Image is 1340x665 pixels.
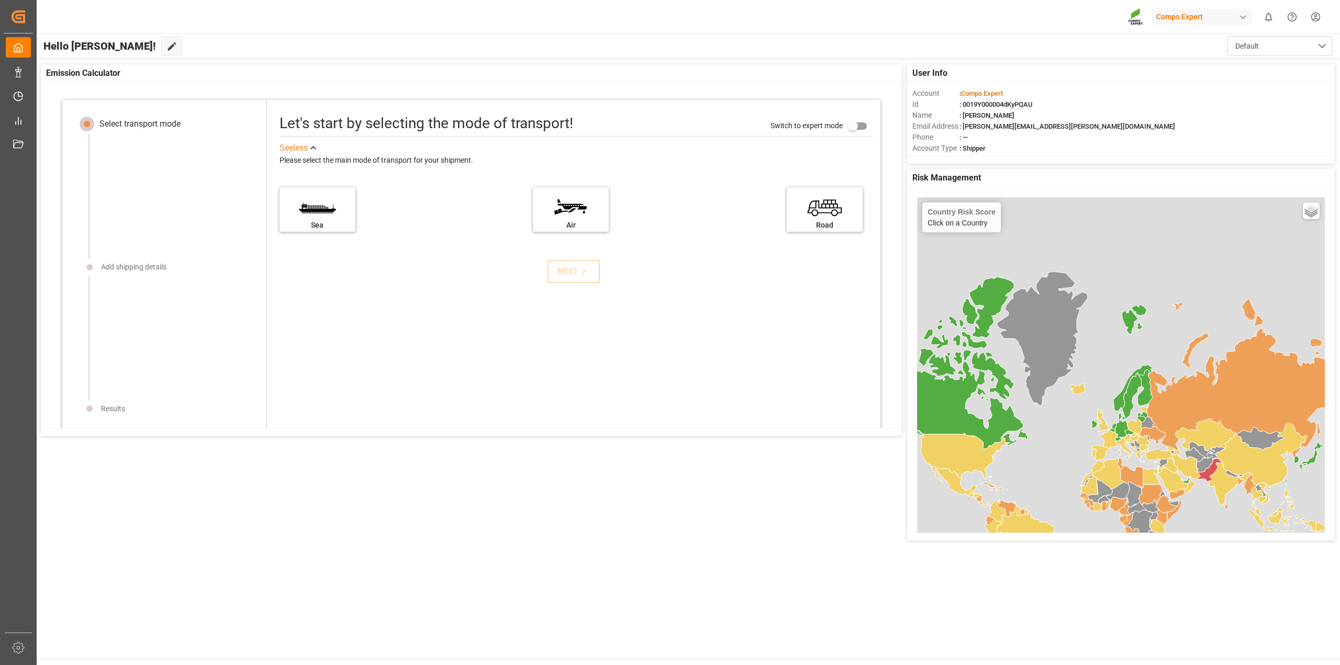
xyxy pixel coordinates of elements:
[46,67,120,80] span: Emission Calculator
[285,220,350,231] div: Sea
[792,220,857,231] div: Road
[557,265,589,278] div: NEXT
[1227,36,1332,56] button: open menu
[912,143,959,154] span: Account Type
[912,110,959,121] span: Name
[1303,202,1320,219] a: Layers
[912,172,981,184] span: Risk Management
[280,154,873,167] div: Please select the main mode of transport for your shipment.
[1152,9,1253,25] div: Compo Expert
[912,121,959,132] span: Email Address
[928,208,996,227] div: Click on a Country
[912,67,947,80] span: User Info
[280,142,308,154] div: See less
[961,89,1003,97] span: Compo Expert
[101,403,125,414] div: Results
[1280,5,1304,29] button: Help Center
[1152,7,1257,27] button: Compo Expert
[1128,8,1145,26] img: Screenshot%202023-09-29%20at%2010.02.21.png_1712312052.png
[959,89,1003,97] span: :
[770,121,843,130] span: Switch to expert mode
[1257,5,1280,29] button: show 0 new notifications
[959,122,1175,130] span: : [PERSON_NAME][EMAIL_ADDRESS][PERSON_NAME][DOMAIN_NAME]
[99,118,181,130] div: Select transport mode
[959,144,986,152] span: : Shipper
[959,100,1033,108] span: : 0019Y000004dKyPQAU
[959,111,1014,119] span: : [PERSON_NAME]
[538,220,604,231] div: Air
[1235,41,1259,52] span: Default
[928,208,996,216] h4: Country Risk Score
[912,132,959,143] span: Phone
[43,36,156,56] span: Hello [PERSON_NAME]!
[101,262,166,273] div: Add shipping details
[912,88,959,99] span: Account
[280,112,573,134] div: Let's start by selecting the mode of transport!
[912,99,959,110] span: Id
[959,133,968,141] span: : —
[548,260,600,283] button: NEXT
